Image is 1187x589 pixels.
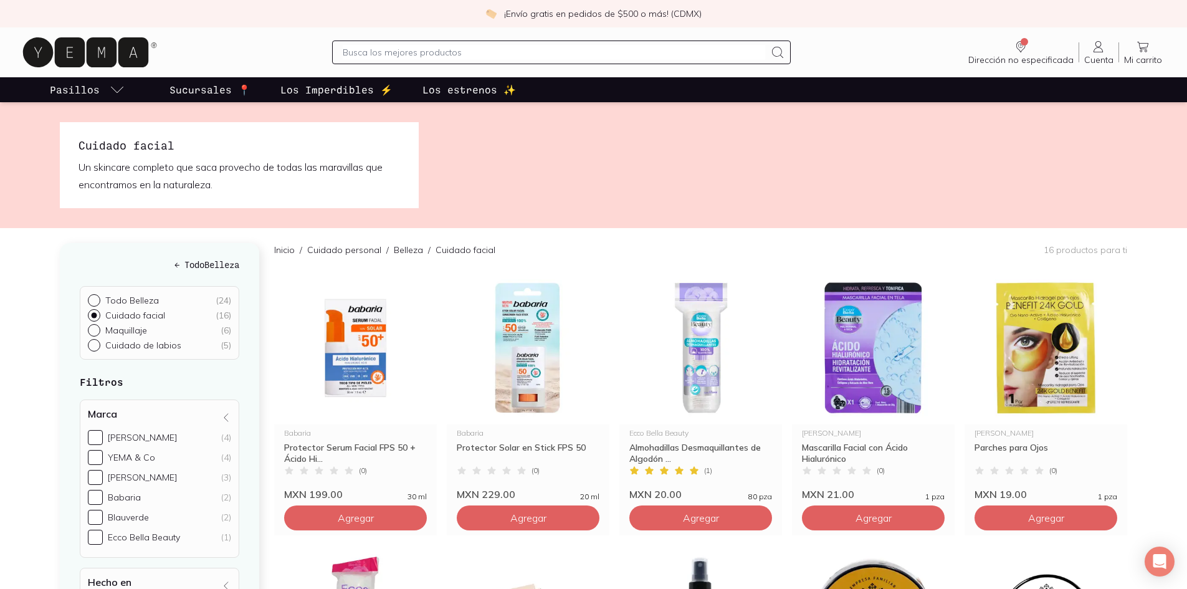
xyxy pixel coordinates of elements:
input: Ecco Bella Beauty(1) [88,530,103,545]
a: Sucursales 📍 [167,77,253,102]
img: check [485,8,497,19]
p: Cuidado de labios [105,340,181,351]
p: Los Imperdibles ⚡️ [280,82,393,97]
a: pasillo-todos-link [47,77,127,102]
img: 34070 protector solar en stick babaria [447,271,609,424]
input: Blauverde(2) [88,510,103,525]
h5: ← Todo Belleza [80,258,239,271]
div: (2) [221,492,231,503]
a: 34071 Serum ProtectorBabariaProtector Serum Facial FPS 50 + Ácido Hi...(0)MXN 199.0030 ml [274,271,437,500]
a: 34070 protector solar en stick babariaBabariaProtector Solar en Stick FPS 50(0)MXN 229.0020 ml [447,271,609,500]
div: Protector Solar en Stick FPS 50 [457,442,599,464]
div: YEMA & Co [108,452,155,463]
div: Blauverde [108,512,149,523]
span: Dirección no especificada [968,54,1074,65]
a: Dirección no especificada [963,39,1079,65]
div: Babaria [284,429,427,437]
span: MXN 20.00 [629,488,682,500]
a: Almohadillas Desmaquillantes Ecco BellaEcco Bella BeautyAlmohadillas Desmaquillantes de Algodón .... [619,271,782,500]
div: Mascarilla Facial con Ácido Hialurónico [802,442,945,464]
span: / [423,244,436,256]
div: ( 24 ) [216,295,231,306]
span: MXN 21.00 [802,488,854,500]
div: Marca [80,400,239,558]
button: Agregar [284,505,427,530]
p: Cuidado facial [436,244,495,256]
div: [PERSON_NAME] [108,472,177,483]
span: 1 pza [1098,493,1117,500]
img: Parches para Ojos [965,271,1127,424]
span: MXN 229.00 [457,488,515,500]
p: Cuidado facial [105,310,165,321]
span: Mi carrito [1124,54,1162,65]
div: (1) [221,532,231,543]
div: (2) [221,512,231,523]
span: 1 pza [925,493,945,500]
h4: Marca [88,408,117,420]
a: Los Imperdibles ⚡️ [278,77,395,102]
p: 16 productos para ti [1044,244,1127,256]
input: Busca los mejores productos [343,45,765,60]
span: Agregar [338,512,374,524]
span: Agregar [683,512,719,524]
p: ¡Envío gratis en pedidos de $500 o más! (CDMX) [504,7,702,20]
a: Parches para Ojos[PERSON_NAME]Parches para Ojos(0)MXN 19.001 pza [965,271,1127,500]
div: ( 6 ) [221,325,231,336]
p: Maquillaje [105,325,147,336]
a: Mi carrito [1119,39,1167,65]
div: (3) [221,472,231,483]
span: ( 0 ) [877,467,885,474]
span: Agregar [1028,512,1064,524]
div: Ecco Bella Beauty [629,429,772,437]
span: Agregar [510,512,546,524]
input: [PERSON_NAME](4) [88,430,103,445]
div: ( 16 ) [216,310,231,321]
a: Belleza [394,244,423,256]
p: Un skincare completo que saca provecho de todas las maravillas que encontramos en la naturaleza. [79,158,400,193]
div: (4) [221,452,231,463]
button: Agregar [457,505,599,530]
span: MXN 199.00 [284,488,343,500]
div: Almohadillas Desmaquillantes de Algodón ... [629,442,772,464]
h1: Cuidado facial [79,137,400,153]
span: ( 0 ) [359,467,367,474]
a: Inicio [274,244,295,256]
div: [PERSON_NAME] [802,429,945,437]
p: Los estrenos ✨ [422,82,516,97]
a: Mascarilla Acido Hialuronico Ecco Bella[PERSON_NAME]Mascarilla Facial con Ácido Hialurónico(0)MXN... [792,271,955,500]
span: Agregar [856,512,892,524]
span: Cuenta [1084,54,1113,65]
a: Cuidado personal [307,244,381,256]
div: Ecco Bella Beauty [108,532,180,543]
img: Mascarilla Acido Hialuronico Ecco Bella [792,271,955,424]
button: Agregar [975,505,1117,530]
span: ( 1 ) [704,467,712,474]
div: ( 5 ) [221,340,231,351]
div: (4) [221,432,231,443]
div: [PERSON_NAME] [975,429,1117,437]
img: Almohadillas Desmaquillantes Ecco Bella [619,271,782,424]
span: MXN 19.00 [975,488,1027,500]
div: Open Intercom Messenger [1145,547,1175,577]
div: Protector Serum Facial FPS 50 + Ácido Hi... [284,442,427,464]
a: ← TodoBelleza [80,258,239,271]
a: Los estrenos ✨ [420,77,518,102]
span: 20 ml [580,493,599,500]
div: [PERSON_NAME] [108,432,177,443]
input: YEMA & Co(4) [88,450,103,465]
a: Cuenta [1079,39,1118,65]
button: Agregar [629,505,772,530]
p: Sucursales 📍 [169,82,250,97]
strong: Filtros [80,376,123,388]
img: 34071 Serum Protector [274,271,437,424]
div: Babaria [108,492,141,503]
span: ( 0 ) [532,467,540,474]
p: Todo Belleza [105,295,159,306]
div: Parches para Ojos [975,442,1117,464]
p: Pasillos [50,82,100,97]
span: 80 pza [748,493,772,500]
span: ( 0 ) [1049,467,1057,474]
span: / [381,244,394,256]
input: Babaria(2) [88,490,103,505]
button: Agregar [802,505,945,530]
